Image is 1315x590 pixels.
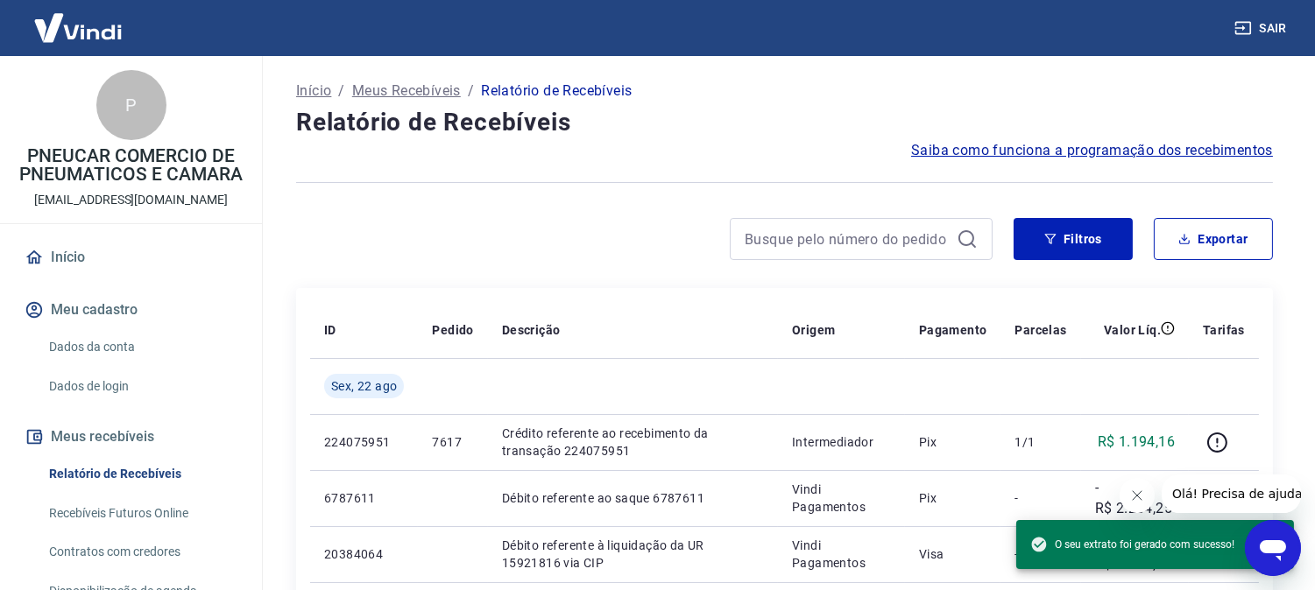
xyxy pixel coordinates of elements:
p: / [468,81,474,102]
p: Origem [792,321,835,339]
iframe: Fechar mensagem [1120,478,1155,513]
span: O seu extrato foi gerado com sucesso! [1030,536,1234,553]
iframe: Botão para abrir a janela de mensagens [1245,520,1301,576]
p: Débito referente ao saque 6787611 [502,489,764,507]
p: - [1015,545,1066,563]
p: Pedido [432,321,473,339]
p: Pix [919,489,987,507]
button: Sair [1231,12,1294,45]
button: Exportar [1154,218,1273,260]
p: Crédito referente ao recebimento da transação 224075951 [502,425,764,460]
p: Descrição [502,321,561,339]
p: 20384064 [324,545,404,563]
a: Relatório de Recebíveis [42,456,241,492]
p: -R$ 2.254,25 [1095,477,1176,519]
p: - [1015,489,1066,507]
p: / [338,81,344,102]
a: Contratos com credores [42,534,241,570]
iframe: Mensagem da empresa [1162,474,1301,513]
button: Meus recebíveis [21,418,241,456]
a: Início [296,81,331,102]
p: Visa [919,545,987,563]
p: PNEUCAR COMERCIO DE PNEUMATICOS E CAMARA [14,147,248,184]
span: Sex, 22 ago [331,377,397,395]
p: Pagamento [919,321,987,339]
p: R$ 1.194,16 [1098,432,1175,453]
h4: Relatório de Recebíveis [296,105,1273,140]
a: Recebíveis Futuros Online [42,495,241,531]
p: Débito referente à liquidação da UR 15921816 via CIP [502,537,764,572]
button: Meu cadastro [21,291,241,329]
div: P [96,70,166,140]
p: Intermediador [792,433,891,451]
a: Saiba como funciona a programação dos recebimentos [911,140,1273,161]
a: Meus Recebíveis [352,81,461,102]
p: 7617 [432,433,473,451]
p: Relatório de Recebíveis [481,81,632,102]
p: Vindi Pagamentos [792,537,891,572]
p: Tarifas [1203,321,1245,339]
p: Vindi Pagamentos [792,481,891,516]
input: Busque pelo número do pedido [745,226,950,252]
a: Dados da conta [42,329,241,365]
p: 1/1 [1015,433,1066,451]
a: Início [21,238,241,277]
p: 224075951 [324,433,404,451]
button: Filtros [1014,218,1133,260]
a: Dados de login [42,369,241,404]
p: Valor Líq. [1104,321,1161,339]
img: Vindi [21,1,135,54]
p: 6787611 [324,489,404,507]
p: [EMAIL_ADDRESS][DOMAIN_NAME] [34,191,228,209]
p: Pix [919,433,987,451]
p: ID [324,321,336,339]
p: Parcelas [1015,321,1066,339]
span: Olá! Precisa de ajuda? [11,12,147,26]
